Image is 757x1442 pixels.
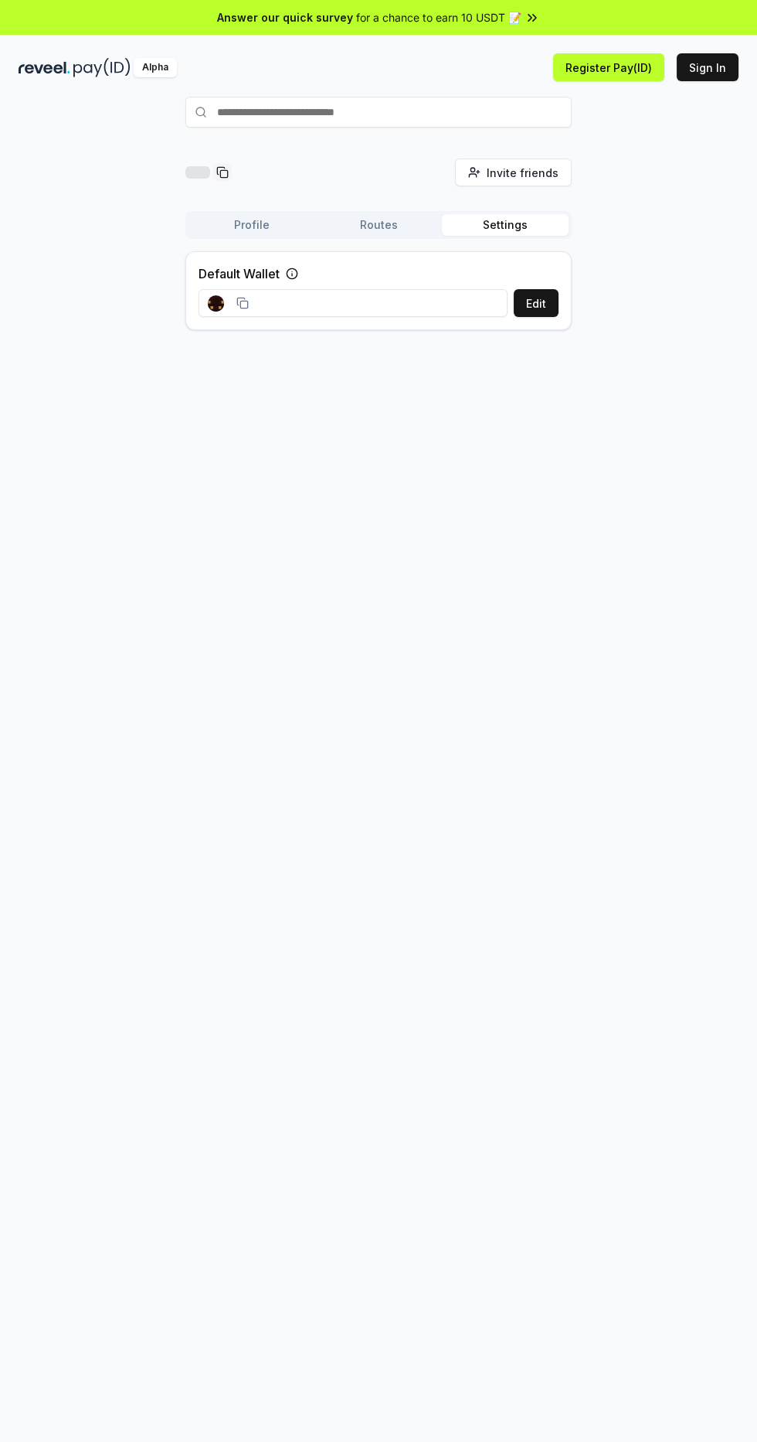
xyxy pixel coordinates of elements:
[553,53,664,81] button: Register Pay(ID)
[514,289,558,317] button: Edit
[134,58,177,77] div: Alpha
[73,58,131,77] img: pay_id
[677,53,738,81] button: Sign In
[19,58,70,77] img: reveel_dark
[487,165,558,181] span: Invite friends
[217,9,353,26] span: Answer our quick survey
[188,214,315,236] button: Profile
[315,214,442,236] button: Routes
[455,159,572,186] button: Invite friends
[356,9,521,26] span: for a chance to earn 10 USDT 📝
[442,214,569,236] button: Settings
[199,264,280,283] label: Default Wallet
